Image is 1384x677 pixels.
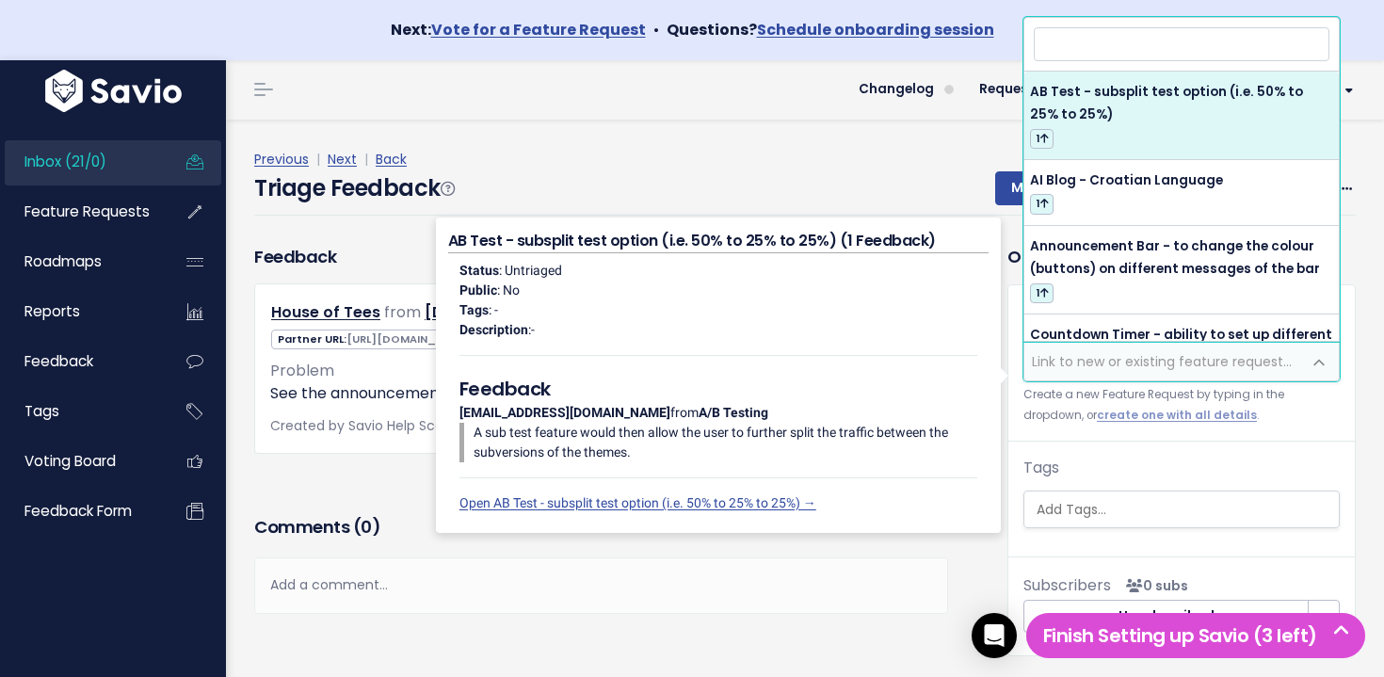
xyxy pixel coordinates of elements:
span: 1 [1030,283,1054,303]
input: Add Tags... [1029,500,1344,520]
h3: Feedback [254,244,336,269]
span: 0 [361,515,372,539]
span: Created by Savio Help Scout Bot on | [270,416,746,435]
a: Vote for a Feature Request [431,19,646,40]
span: - [531,322,535,337]
a: Feedback form [5,490,156,533]
strong: Next: [391,19,646,40]
h3: Comments ( ) [254,514,948,540]
span: Countdown Timer - ability to set up different timers for Mobile and Desktop views [1030,326,1332,366]
h5: Finish Setting up Savio (3 left) [1035,621,1357,650]
strong: Questions? [667,19,994,40]
button: Unsubscribed [1023,600,1309,634]
span: Tags [24,401,59,421]
span: Reports [24,301,80,321]
a: Request Savio Feature [964,75,1146,104]
strong: [EMAIL_ADDRESS][DOMAIN_NAME] [459,405,670,420]
a: Feature Requests [5,190,156,234]
h3: Organize [1007,244,1356,269]
h5: Feedback [459,375,977,403]
p: See the announcements at the top - how do I change the order of them? [270,382,932,405]
span: Inbox (21/0) [24,152,106,171]
span: Voting Board [24,451,116,471]
a: Back [376,150,407,169]
span: 1 [1030,129,1054,149]
span: Feature Requests [24,201,150,221]
strong: Tags [459,302,489,317]
span: • [653,19,659,40]
a: Previous [254,150,309,169]
label: Tags [1023,457,1059,479]
span: AB Test - subsplit test option (i.e. 50% to 25% to 25%) [1030,83,1303,123]
div: : Untriaged : No : - : from [448,253,989,521]
span: Subscribers [1023,574,1111,596]
span: | [361,150,372,169]
span: Announcement Bar - to change the colour (buttons) on different messages of the bar [1030,237,1320,278]
h4: AB Test - subsplit test option (i.e. 50% to 25% to 25%) (1 Feedback) [448,230,989,253]
a: Schedule onboarding session [757,19,994,40]
span: Partner URL: [271,330,477,349]
div: Open Intercom Messenger [972,613,1017,658]
a: Roadmaps [5,240,156,283]
span: Changelog [859,83,934,96]
strong: Description [459,322,528,337]
span: Problem [270,360,334,381]
h4: Triage Feedback [254,171,454,205]
div: Add a comment... [254,557,948,613]
span: [URL][DOMAIN_NAME] [346,331,472,347]
a: Feedback [5,340,156,383]
span: Feedback form [24,501,132,521]
span: 1 [1030,194,1054,214]
span: AI Blog - Croatian Language [1030,171,1223,189]
a: Tags [5,390,156,433]
img: logo-white.9d6f32f41409.svg [40,70,186,112]
button: Mark Triaged [995,171,1119,205]
p: A sub test feature would then allow the user to further split the traffic between the subversions... [474,423,977,462]
span: Feedback [24,351,93,371]
a: Voting Board [5,440,156,483]
a: Inbox (21/0) [5,140,156,184]
a: Next [328,150,357,169]
span: from [384,301,421,323]
span: Roadmaps [24,251,102,271]
span: <p><strong>Subscribers</strong><br><br> No subscribers yet<br> </p> [1118,576,1188,595]
span: | [313,150,324,169]
span: Link to new or existing feature request... [1032,352,1292,371]
a: House of Tees [271,301,380,323]
a: Reports [5,290,156,333]
a: Open AB Test - subsplit test option (i.e. 50% to 25% to 25%) → [459,495,816,510]
small: Create a new Feature Request by typing in the dropdown, or . [1023,385,1340,426]
strong: Public [459,282,497,298]
a: [DOMAIN_NAME] [425,301,555,323]
a: create one with all details [1097,408,1257,423]
strong: A/B Testing [699,405,768,420]
strong: Status [459,263,499,278]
